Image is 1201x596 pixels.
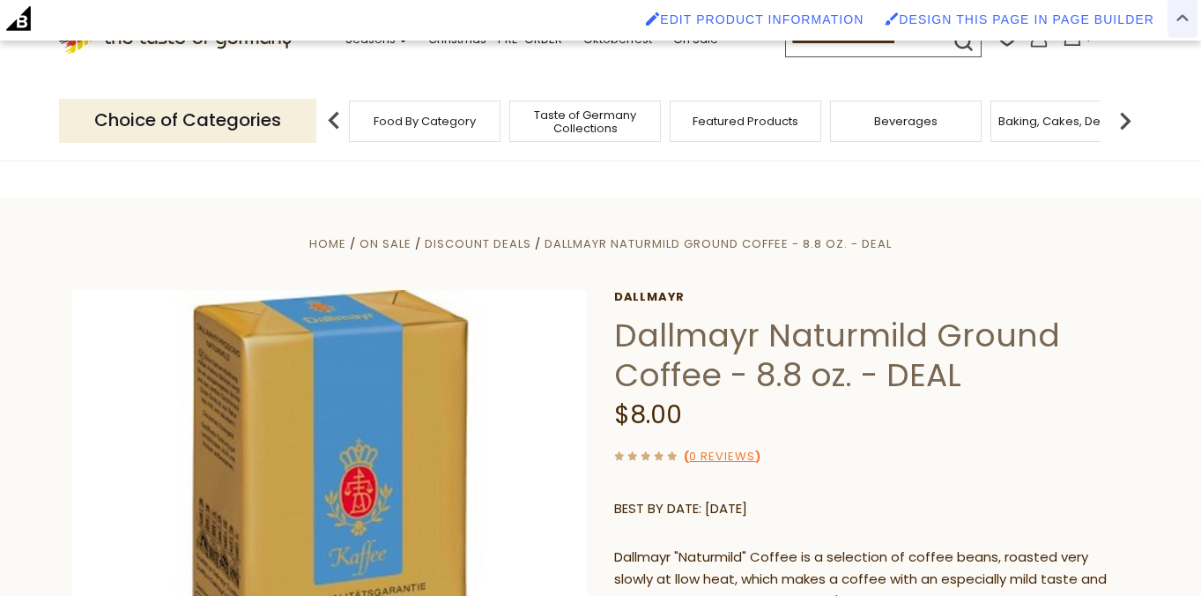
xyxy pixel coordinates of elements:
[360,235,411,252] a: On Sale
[1176,14,1189,22] img: Close Admin Bar
[874,115,938,128] a: Beverages
[899,12,1154,26] span: Design this page in Page Builder
[425,235,531,252] a: Discount Deals
[646,11,660,26] img: Enabled brush for product edit
[316,103,352,138] img: previous arrow
[515,108,656,135] a: Taste of Germany Collections
[1086,29,1116,44] span: $0.00
[689,448,755,466] a: 0 Reviews
[614,290,1130,304] a: Dallmayr
[374,115,476,128] a: Food By Category
[614,398,682,432] span: $8.00
[309,235,346,252] a: Home
[660,12,864,26] span: Edit product information
[545,235,892,252] a: Dallmayr Naturmild Ground Coffee - 8.8 oz. - DEAL
[998,115,1135,128] a: Baking, Cakes, Desserts
[693,115,798,128] a: Featured Products
[1108,103,1143,138] img: next arrow
[59,99,316,142] p: Choice of Categories
[637,4,872,35] a: Enabled brush for product edit Edit product information
[614,498,1130,520] p: BEST BY DATE: [DATE]
[614,316,1130,395] h1: Dallmayr Naturmild Ground Coffee - 8.8 oz. - DEAL
[876,4,1163,35] a: Enabled brush for page builder edit. Design this page in Page Builder
[885,11,899,26] img: Enabled brush for page builder edit.
[684,448,760,465] span: ( )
